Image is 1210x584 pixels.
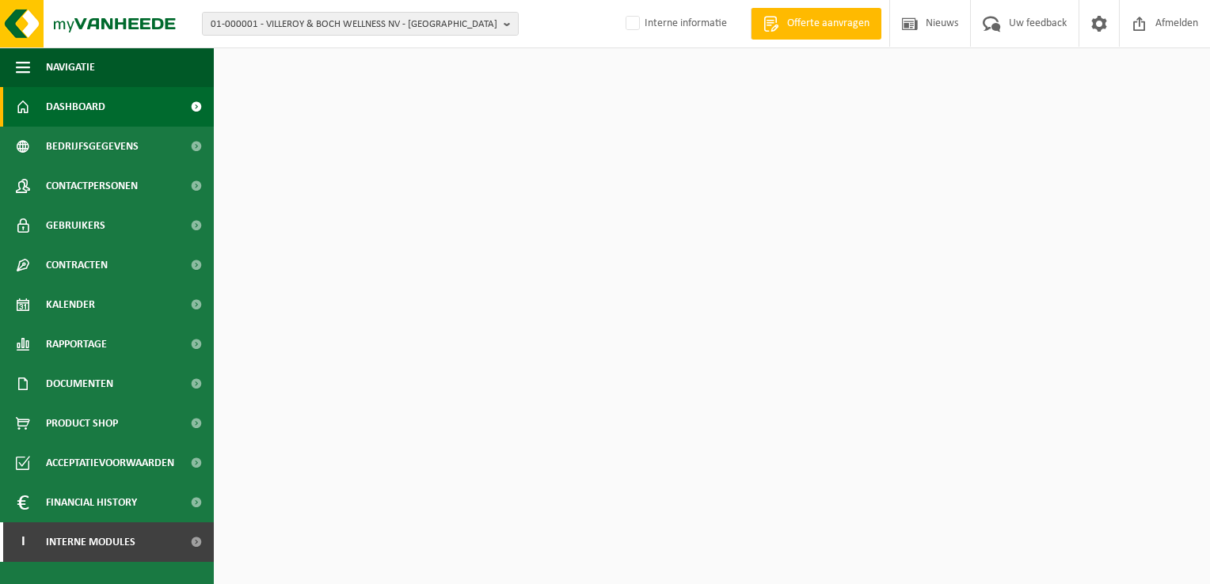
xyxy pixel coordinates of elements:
[46,127,139,166] span: Bedrijfsgegevens
[622,12,727,36] label: Interne informatie
[46,522,135,562] span: Interne modules
[751,8,881,40] a: Offerte aanvragen
[46,483,137,522] span: Financial History
[46,285,95,324] span: Kalender
[46,47,95,87] span: Navigatie
[46,404,118,443] span: Product Shop
[46,364,113,404] span: Documenten
[202,12,519,36] button: 01-000001 - VILLEROY & BOCH WELLNESS NV - [GEOGRAPHIC_DATA]
[46,245,108,285] span: Contracten
[46,87,105,127] span: Dashboard
[46,324,107,364] span: Rapportage
[46,166,138,206] span: Contactpersonen
[783,16,873,32] span: Offerte aanvragen
[46,443,174,483] span: Acceptatievoorwaarden
[16,522,30,562] span: I
[211,13,497,36] span: 01-000001 - VILLEROY & BOCH WELLNESS NV - [GEOGRAPHIC_DATA]
[46,206,105,245] span: Gebruikers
